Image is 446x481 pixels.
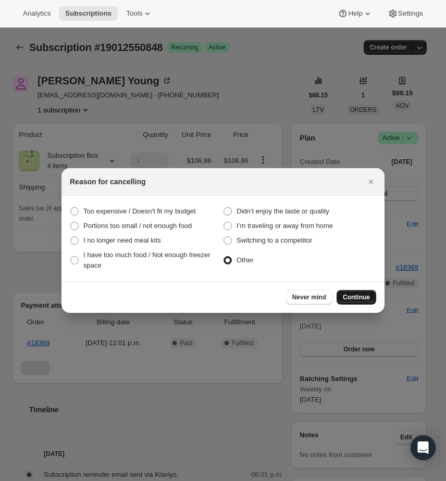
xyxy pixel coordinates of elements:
[120,6,159,21] button: Tools
[65,9,111,18] span: Subscriptions
[237,207,329,215] span: Didn’t enjoy the taste or quality
[126,9,142,18] span: Tools
[286,290,332,305] button: Never mind
[337,290,376,305] button: Continue
[83,222,192,230] span: Portions too small / not enough food
[398,9,423,18] span: Settings
[292,293,326,301] span: Never mind
[348,9,362,18] span: Help
[83,236,161,244] span: I no longer need meal kits
[364,174,378,189] button: Close
[237,222,333,230] span: I’m traveling or away from home
[59,6,118,21] button: Subscriptions
[83,207,196,215] span: Too expensive / Doesn't fit my budget
[83,251,210,269] span: I have too much food / Not enough freezer space
[343,293,370,301] span: Continue
[381,6,429,21] button: Settings
[411,435,436,460] div: Open Intercom Messenger
[23,9,51,18] span: Analytics
[17,6,57,21] button: Analytics
[237,256,254,264] span: Other
[331,6,379,21] button: Help
[70,176,145,187] h2: Reason for cancelling
[237,236,312,244] span: Switching to a competitor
